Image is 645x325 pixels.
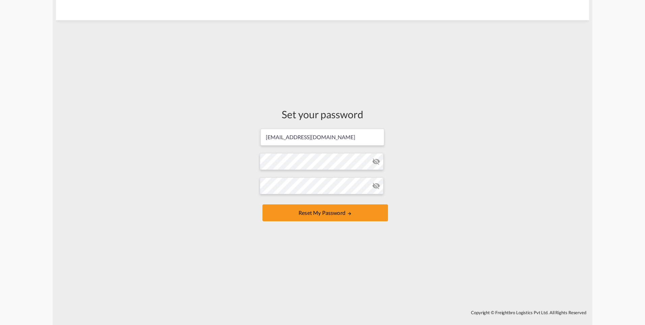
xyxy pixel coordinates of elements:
div: Set your password [260,107,385,121]
md-icon: icon-eye-off [372,182,380,190]
div: Copyright © Freightbro Logistics Pvt Ltd. All Rights Reserved [56,307,589,318]
button: UPDATE MY PASSWORD [262,204,388,221]
input: Email address [260,129,384,146]
md-icon: icon-eye-off [372,157,380,166]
